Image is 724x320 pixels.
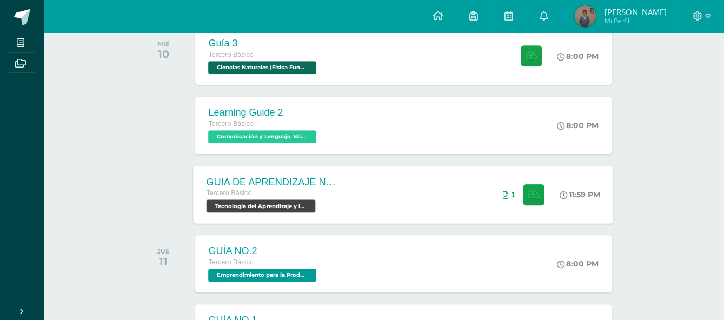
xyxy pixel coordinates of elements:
div: 8:00 PM [557,259,599,269]
div: 10 [157,48,170,61]
div: Learning Guide 2 [208,107,319,118]
div: 8:00 PM [557,51,599,61]
span: Comunicación y Lenguaje, Idioma Extranjero Inglés 'D' [208,130,316,143]
span: Tecnología del Aprendizaje y la Comunicación (TIC) 'D' [207,199,316,212]
span: Tercero Básico [207,189,252,197]
span: [PERSON_NAME] [604,6,666,17]
span: Tercero Básico [208,51,253,58]
span: Ciencias Naturales (Física Fundamental) 'D' [208,61,316,74]
span: Tercero Básico [208,258,253,266]
div: GUIA DE APRENDIZAJE NO 3 / VIDEO [207,176,337,188]
div: Guía 3 [208,38,319,49]
span: 1 [511,190,515,199]
span: Mi Perfil [604,16,666,25]
div: MIÉ [157,40,170,48]
div: GUÍA NO.2 [208,245,319,257]
span: Emprendimiento para la Productividad 'D' [208,269,316,282]
div: JUE [157,248,170,255]
div: 11:59 PM [560,190,601,199]
div: 11 [157,255,170,268]
div: 8:00 PM [557,121,599,130]
span: Tercero Básico [208,120,253,128]
img: 098cafaf3700ca7f8303d9d5b338d3b5.png [574,5,596,27]
div: Archivos entregados [503,190,515,199]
